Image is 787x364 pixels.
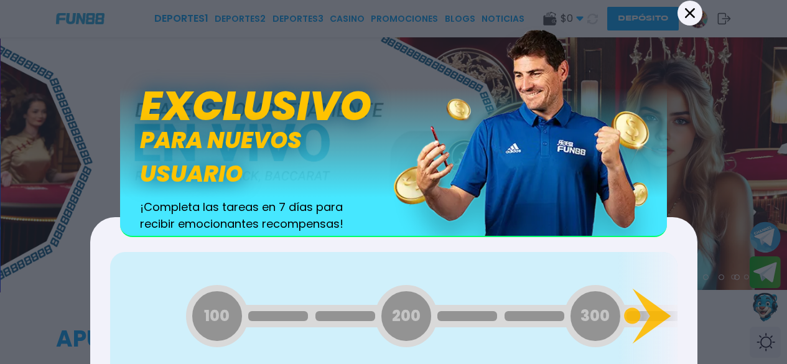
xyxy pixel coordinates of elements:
[580,304,610,327] span: 300
[204,304,230,327] span: 100
[140,75,371,136] span: Exclusivo
[140,198,356,232] span: ¡Completa las tareas en 7 días para recibir emocionantes recompensas!
[140,124,394,191] span: para nuevos usuario
[394,26,667,235] img: banner_image-fb94e3f3.webp
[392,304,421,327] span: 200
